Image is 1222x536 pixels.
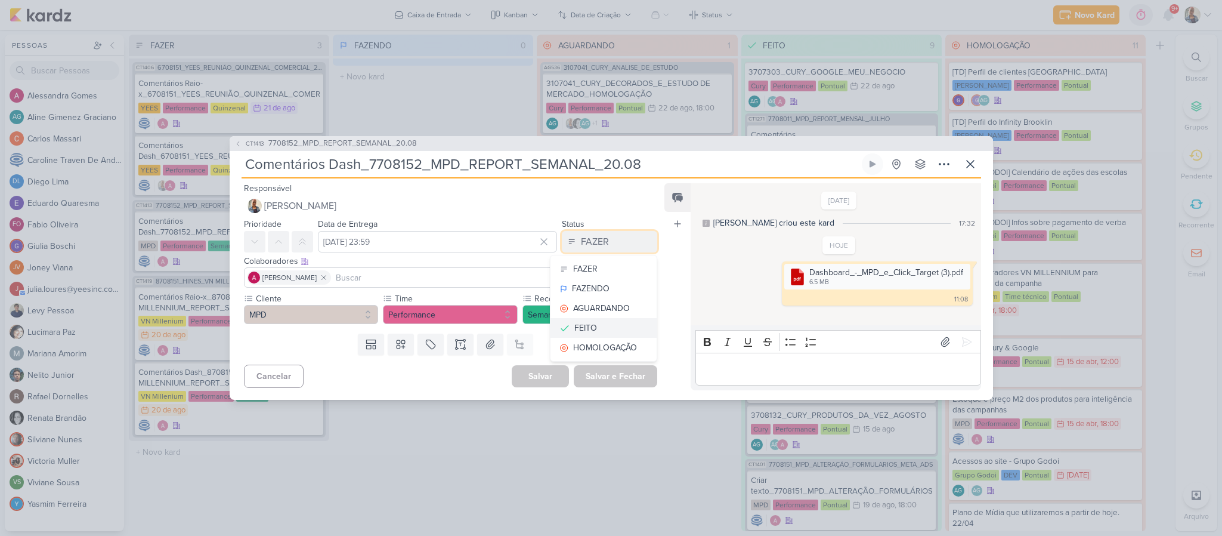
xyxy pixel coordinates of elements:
[954,295,968,304] div: 11:08
[522,305,657,324] button: Semanal
[550,298,657,318] button: AGUARDANDO
[573,263,598,275] div: FAZER
[242,153,859,175] input: Kard Sem Título
[784,264,970,289] div: Dashboard_-_MPD_e_Click_Target (3).pdf
[550,279,657,298] button: FAZENDO
[248,272,260,284] img: Alessandra Gomes
[550,318,657,338] button: FEITO
[695,353,980,386] div: Editor editing area: main
[394,292,518,305] label: Time
[573,302,630,315] div: AGUARDANDO
[572,282,610,295] div: FAZENDO
[713,217,834,229] div: [PERSON_NAME] criou este kard
[550,338,657,358] button: HOMOLOGAÇÃO
[318,219,378,229] label: Data de Entrega
[244,255,658,267] div: Colaboradores
[234,138,417,150] button: CT1413 7708152_MPD_REPORT_SEMANAL_20.08
[574,322,597,334] div: FEITO
[244,195,658,217] button: [PERSON_NAME]
[573,341,637,354] div: HOMOLOGAÇÃO
[268,138,417,150] span: 7708152_MPD_REPORT_SEMANAL_20.08
[809,266,963,279] div: Dashboard_-_MPD_e_Click_Target (3).pdf
[562,231,657,252] button: FAZER
[244,139,266,148] span: CT1413
[248,199,262,213] img: Iara Santos
[244,365,304,388] button: Cancelar
[333,270,655,285] input: Buscar
[318,231,558,252] input: Select a date
[264,199,336,213] span: [PERSON_NAME]
[581,235,609,249] div: FAZER
[562,219,584,229] label: Status
[868,159,877,169] div: Ligar relógio
[244,305,379,324] button: MPD
[244,183,292,193] label: Responsável
[695,330,980,353] div: Editor toolbar
[809,278,963,287] div: 6.5 MB
[244,219,281,229] label: Prioridade
[550,259,657,279] button: FAZER
[255,292,379,305] label: Cliente
[533,292,657,305] label: Recorrência
[262,272,317,283] span: [PERSON_NAME]
[383,305,518,324] button: Performance
[959,218,975,229] div: 17:32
